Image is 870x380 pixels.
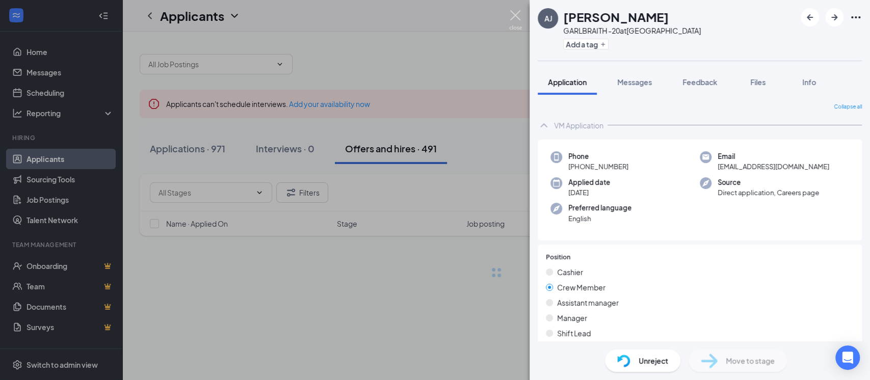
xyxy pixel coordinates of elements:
[726,355,775,366] span: Move to stage
[850,11,862,23] svg: Ellipses
[718,177,819,187] span: Source
[568,213,631,224] span: English
[617,77,652,87] span: Messages
[546,253,570,262] span: Position
[835,345,860,370] div: Open Intercom Messenger
[557,312,587,323] span: Manager
[568,187,610,198] span: [DATE]
[834,103,862,111] span: Collapse all
[718,187,819,198] span: Direct application, Careers page
[600,41,606,47] svg: Plus
[804,11,816,23] svg: ArrowLeftNew
[718,161,829,172] span: [EMAIL_ADDRESS][DOMAIN_NAME]
[563,8,669,25] h1: [PERSON_NAME]
[718,151,829,161] span: Email
[801,8,819,26] button: ArrowLeftNew
[563,25,701,36] div: GARLBRAITH -20 at [GEOGRAPHIC_DATA]
[557,266,583,278] span: Cashier
[554,120,603,130] div: VM Application
[639,355,668,366] span: Unreject
[825,8,843,26] button: ArrowRight
[544,13,552,23] div: AJ
[563,39,609,49] button: PlusAdd a tag
[568,177,610,187] span: Applied date
[568,161,628,172] span: [PHONE_NUMBER]
[682,77,717,87] span: Feedback
[568,203,631,213] span: Preferred language
[568,151,628,161] span: Phone
[548,77,587,87] span: Application
[750,77,766,87] span: Files
[802,77,816,87] span: Info
[828,11,840,23] svg: ArrowRight
[557,328,591,339] span: Shift Lead
[557,282,605,293] span: Crew Member
[557,297,619,308] span: Assistant manager
[538,119,550,131] svg: ChevronUp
